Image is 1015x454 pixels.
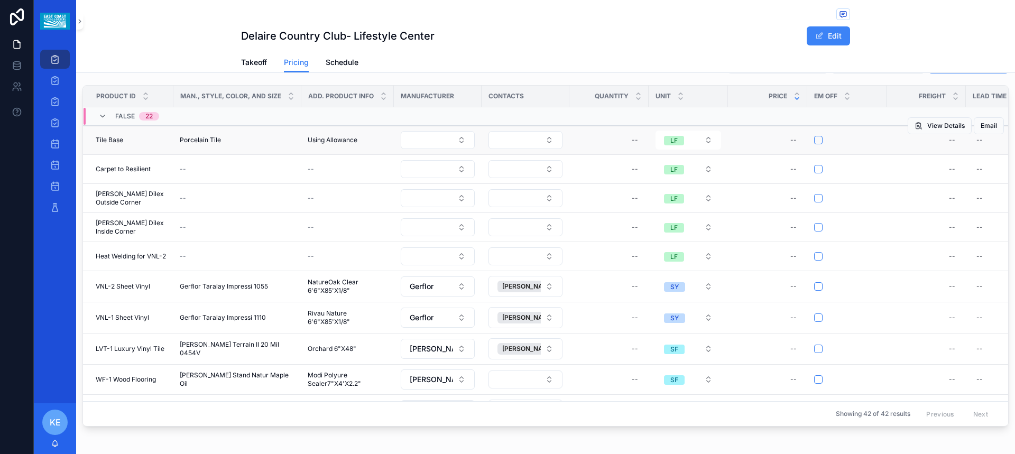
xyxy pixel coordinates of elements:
span: [PERSON_NAME] [502,282,555,291]
div: SF [670,345,678,354]
span: Tile Base [96,136,123,144]
span: Gerflor [410,312,433,323]
div: -- [976,165,983,173]
span: Man., Style, Color, and Size [180,92,281,100]
div: LF [670,252,678,262]
div: -- [976,252,983,261]
span: [PERSON_NAME] Stand Natur Maple Oil [180,371,295,388]
span: Email [981,122,997,130]
button: Select Button [656,277,721,296]
button: Select Button [656,370,721,389]
span: Freight [919,92,946,100]
div: -- [790,375,797,384]
button: Select Button [401,400,475,420]
div: LF [670,223,678,233]
span: WF-1 Wood Flooring [96,375,156,384]
button: Select Button [488,131,562,149]
div: -- [632,194,638,202]
a: Takeoff [241,53,267,74]
span: NatureOak Clear 6'6"X85'X1/8" [308,278,387,295]
div: -- [976,223,983,231]
img: App logo [40,13,69,30]
div: SY [670,313,679,323]
button: Select Button [488,370,562,388]
span: Modi Polyure Sealer7"X4'X2.2" [308,371,387,388]
div: -- [949,165,955,173]
button: Unselect 509 [497,281,570,292]
button: Select Button [656,247,721,266]
div: -- [790,282,797,291]
h1: Delaire Country Club- Lifestyle Center [241,29,435,43]
button: Select Button [401,247,475,265]
span: [PERSON_NAME] [502,345,555,353]
span: Add. Product Info [308,92,374,100]
div: -- [790,136,797,144]
button: Select Button [401,160,475,178]
div: LF [670,165,678,174]
span: Rivau Nature 6'6"X85'X1/8" [308,309,387,326]
button: Select Button [656,308,721,327]
div: -- [976,313,983,322]
div: 22 [145,112,153,121]
span: Price [769,92,787,100]
div: -- [949,375,955,384]
div: -- [949,194,955,202]
div: LF [670,194,678,203]
div: -- [790,252,797,261]
div: SF [670,375,678,385]
button: Select Button [401,339,475,359]
button: View Details [908,117,972,134]
span: -- [308,165,314,173]
button: Select Button [488,218,562,236]
div: -- [949,223,955,231]
span: [PERSON_NAME] Contract [410,344,453,354]
div: -- [632,313,638,322]
button: Select Button [656,189,721,208]
span: Gerflor Taralay Impressi 1055 [180,282,268,291]
div: -- [976,345,983,353]
span: -- [308,252,314,261]
div: -- [976,282,983,291]
div: -- [632,223,638,231]
span: Unit [656,92,671,100]
button: Select Button [488,189,562,207]
div: -- [632,136,638,144]
div: -- [949,313,955,322]
span: -- [180,194,186,202]
span: Lead Time [973,92,1007,100]
div: -- [976,136,983,144]
div: -- [790,223,797,231]
button: Email [974,117,1004,134]
button: Select Button [401,218,475,236]
span: Product ID [96,92,136,100]
span: Carpet to Resilient [96,165,151,173]
div: -- [632,345,638,353]
div: -- [790,165,797,173]
button: Unselect 509 [497,312,570,323]
span: Schedule [326,57,358,68]
button: Select Button [488,247,562,265]
span: Contacts [488,92,524,100]
span: -- [180,252,186,261]
div: -- [949,136,955,144]
button: Select Button [656,160,721,179]
button: Select Button [488,160,562,178]
span: Using Allowance [308,136,357,144]
button: Select Button [401,276,475,297]
div: LF [670,136,678,145]
div: -- [632,375,638,384]
button: Edit [807,26,850,45]
div: scrollable content [34,42,76,230]
button: Select Button [401,131,475,149]
span: -- [180,223,186,231]
div: -- [632,165,638,173]
button: Select Button [488,400,562,421]
span: [PERSON_NAME] Sportwood Ultrastar [410,374,453,385]
span: VNL-1 Sheet Vinyl [96,313,149,322]
div: -- [949,282,955,291]
div: SY [670,282,679,292]
div: -- [976,194,983,202]
span: -- [308,223,314,231]
div: -- [632,252,638,261]
button: Select Button [401,189,475,207]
